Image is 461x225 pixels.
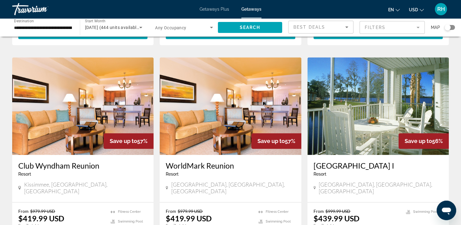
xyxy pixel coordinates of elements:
span: Start Month [85,19,105,23]
img: C409I01X.jpg [12,57,154,155]
button: Filter [360,21,425,34]
img: C409I01X.jpg [160,57,301,155]
a: WorldMark Reunion [166,161,295,170]
span: $999.99 USD [325,209,350,214]
span: [DATE] (444 units available) [85,25,140,30]
button: Change currency [409,5,424,14]
button: View Resort(80 units) [314,28,443,39]
span: Swimming Pool [118,220,143,223]
span: USD [409,7,418,12]
a: Getaways [241,7,261,12]
span: Save up to [257,138,285,144]
a: Club Wyndham Reunion [18,161,147,170]
span: [GEOGRAPHIC_DATA], [GEOGRAPHIC_DATA], [GEOGRAPHIC_DATA] [319,181,443,195]
button: Change language [388,5,400,14]
mat-select: Sort by [293,23,348,31]
div: 57% [104,133,154,149]
span: Any Occupancy [155,25,186,30]
span: Fitness Center [118,210,141,214]
a: Getaways Plus [200,7,229,12]
span: Kissimmee, [GEOGRAPHIC_DATA], [GEOGRAPHIC_DATA] [24,181,147,195]
span: Save up to [110,138,137,144]
span: Fitness Center [266,210,289,214]
span: Resort [314,172,326,177]
div: 56% [399,133,449,149]
span: Best Deals [293,25,325,30]
button: Search [218,22,282,33]
p: $419.99 USD [18,214,64,223]
button: View Resort(4 units) [166,28,295,39]
img: 3664O01X.jpg [307,57,449,155]
span: From [314,209,324,214]
span: [GEOGRAPHIC_DATA], [GEOGRAPHIC_DATA], [GEOGRAPHIC_DATA] [171,181,295,195]
button: View Resort(14 units) [18,28,147,39]
span: From [166,209,176,214]
p: $439.99 USD [314,214,360,223]
span: Swimming Pool [266,220,291,223]
span: From [18,209,29,214]
span: Map [431,23,440,32]
iframe: Button to launch messaging window [437,201,456,220]
span: Save up to [405,138,432,144]
span: Resort [166,172,179,177]
a: [GEOGRAPHIC_DATA] I [314,161,443,170]
a: Travorium [12,1,73,17]
div: 57% [251,133,301,149]
button: User Menu [433,3,449,16]
span: en [388,7,394,12]
span: Resort [18,172,31,177]
p: $419.99 USD [166,214,212,223]
span: $979.99 USD [178,209,203,214]
span: RH [437,6,445,12]
span: Swimming Pool [413,210,438,214]
span: Destination [14,19,34,23]
span: $979.99 USD [30,209,55,214]
span: Search [239,25,260,30]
